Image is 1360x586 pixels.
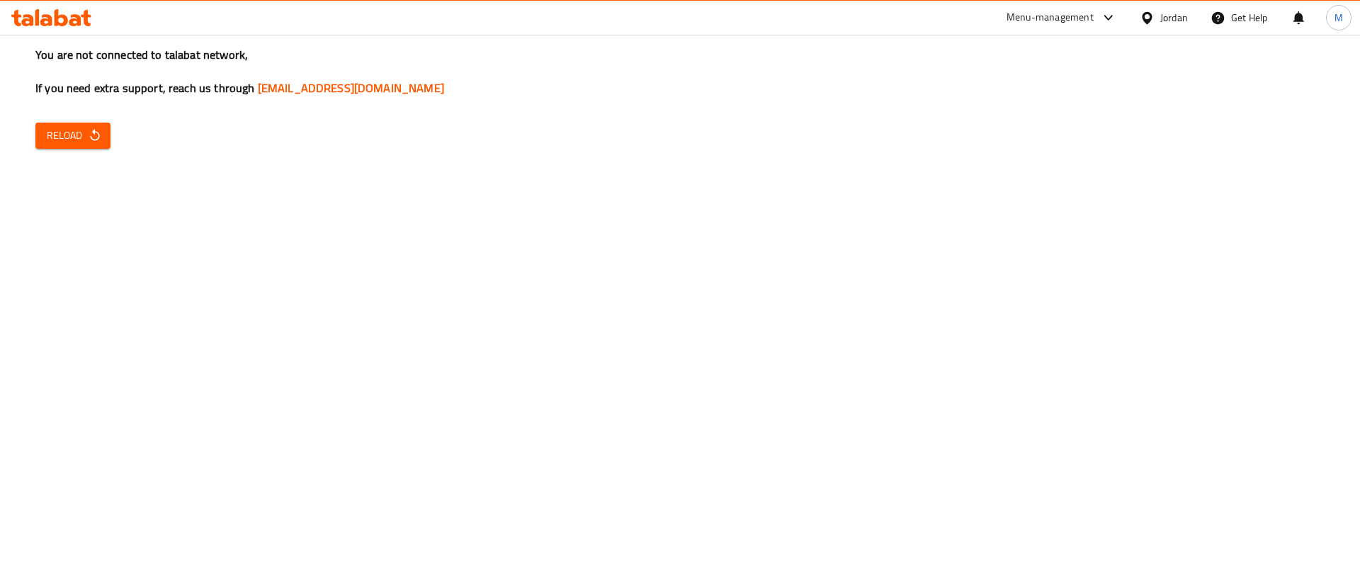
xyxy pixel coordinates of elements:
[1160,10,1188,26] div: Jordan
[35,123,110,149] button: Reload
[1334,10,1343,26] span: M
[1007,9,1094,26] div: Menu-management
[258,77,444,98] a: [EMAIL_ADDRESS][DOMAIN_NAME]
[47,127,99,145] span: Reload
[35,47,1325,96] h3: You are not connected to talabat network, If you need extra support, reach us through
